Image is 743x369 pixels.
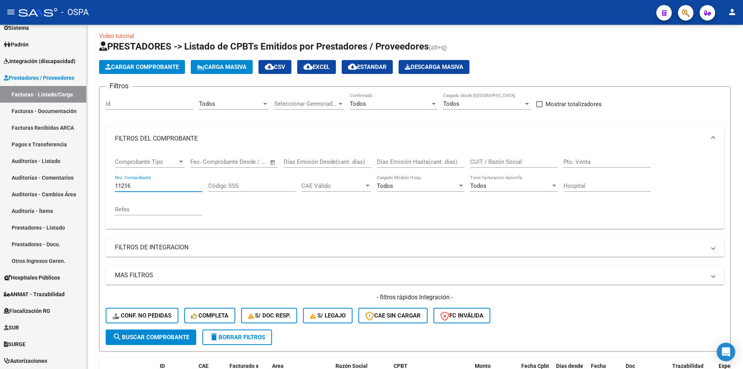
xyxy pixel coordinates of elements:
[248,312,291,319] span: S/ Doc Resp.
[106,330,196,345] button: Buscar Comprobante
[365,312,421,319] span: CAE SIN CARGAR
[394,363,407,369] span: CPBT
[259,60,291,74] button: CSV
[717,343,735,361] div: Open Intercom Messenger
[61,4,89,21] span: - OSPA
[160,363,165,369] span: ID
[197,64,247,70] span: Carga Masiva
[209,332,219,342] mat-icon: delete
[199,100,215,107] span: Todos
[358,308,428,323] button: CAE SIN CARGAR
[433,308,490,323] button: FC Inválida
[269,158,277,167] button: Open calendar
[272,363,284,369] span: Area
[399,60,469,74] app-download-masive: Descarga masiva de comprobantes (adjuntos)
[303,64,330,70] span: EXCEL
[470,182,486,189] span: Todos
[4,273,60,282] span: Hospitales Públicos
[265,62,274,71] mat-icon: cloud_download
[4,307,50,315] span: Fiscalización RG
[241,308,298,323] button: S/ Doc Resp.
[301,182,364,189] span: CAE Válido
[728,7,737,17] mat-icon: person
[199,363,209,369] span: CAE
[106,126,724,151] mat-expansion-panel-header: FILTROS DEL COMPROBANTE
[106,308,178,323] button: Conf. no pedidas
[521,363,549,369] span: Fecha Cpbt
[303,62,313,71] mat-icon: cloud_download
[4,340,26,348] span: SURGE
[115,158,178,165] span: Comprobante Tipo
[342,60,393,74] button: Estandar
[4,24,29,32] span: Sistema
[191,60,253,74] button: Carga Masiva
[113,334,189,341] span: Buscar Comprobante
[274,100,337,107] span: Seleccionar Gerenciador
[115,271,705,280] mat-panel-title: MAS FILTROS
[429,44,447,51] span: (alt+q)
[115,134,705,143] mat-panel-title: FILTROS DEL COMPROBANTE
[4,74,74,82] span: Prestadores / Proveedores
[113,312,171,319] span: Conf. no pedidas
[377,182,393,189] span: Todos
[106,266,724,285] mat-expansion-panel-header: MAS FILTROS
[105,64,179,70] span: Cargar Comprobante
[475,363,491,369] span: Monto
[348,64,387,70] span: Estandar
[672,363,704,369] span: Trazabilidad
[443,100,459,107] span: Todos
[99,60,185,74] button: Cargar Comprobante
[6,7,15,17] mat-icon: menu
[405,64,463,70] span: Descarga Masiva
[106,151,724,229] div: FILTROS DEL COMPROBANTE
[99,41,429,52] span: PRESTADORES -> Listado de CPBTs Emitidos por Prestadores / Proveedores
[4,323,19,332] span: SUR
[297,60,336,74] button: EXCEL
[265,64,285,70] span: CSV
[336,363,368,369] span: Razón Social
[4,290,65,299] span: ANMAT - Trazabilidad
[106,81,132,91] h3: Filtros
[115,243,705,252] mat-panel-title: FILTROS DE INTEGRACION
[348,62,357,71] mat-icon: cloud_download
[106,293,724,302] h4: - filtros rápidos Integración -
[191,312,228,319] span: Completa
[209,334,265,341] span: Borrar Filtros
[4,40,29,49] span: Padrón
[350,100,366,107] span: Todos
[303,308,353,323] button: S/ legajo
[310,312,346,319] span: S/ legajo
[4,357,47,365] span: Autorizaciones
[202,330,272,345] button: Borrar Filtros
[440,312,483,319] span: FC Inválida
[113,332,122,342] mat-icon: search
[546,100,602,109] span: Mostrar totalizadores
[99,33,134,39] a: Video tutorial
[184,308,235,323] button: Completa
[399,60,469,74] button: Descarga Masiva
[4,57,75,65] span: Integración (discapacidad)
[106,238,724,257] mat-expansion-panel-header: FILTROS DE INTEGRACION
[190,158,222,165] input: Fecha inicio
[229,158,266,165] input: Fecha fin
